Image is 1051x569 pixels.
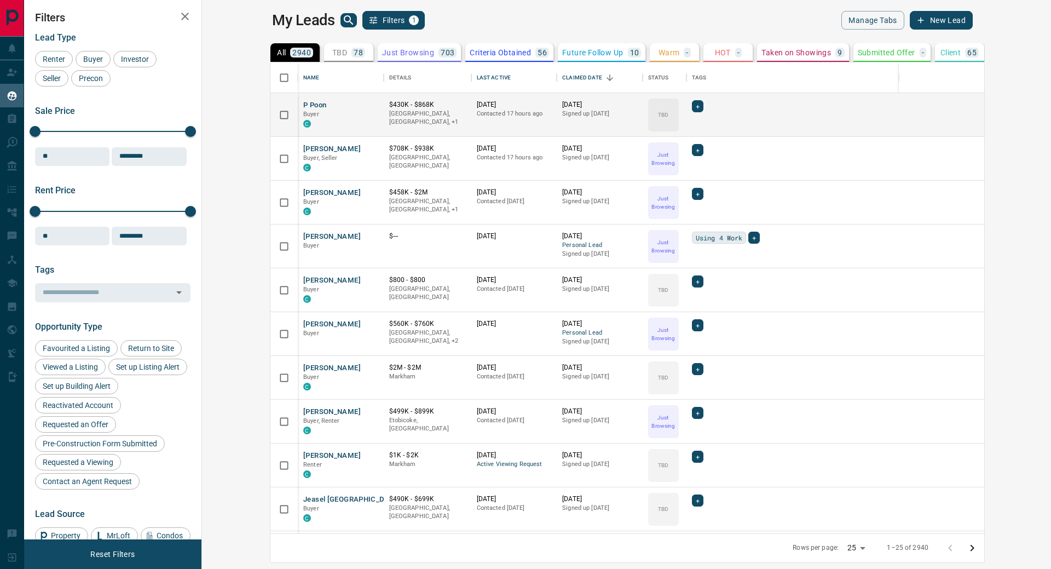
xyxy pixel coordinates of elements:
[562,241,637,250] span: Personal Lead
[35,378,118,394] div: Set up Building Alert
[562,329,637,338] span: Personal Lead
[303,295,311,303] div: condos.ca
[692,495,703,507] div: +
[112,363,183,371] span: Set up Listing Alert
[303,470,311,478] div: condos.ca
[692,188,703,200] div: +
[39,477,136,486] span: Contact an Agent Request
[83,545,142,564] button: Reset Filters
[79,55,107,64] span: Buyer
[477,232,552,241] p: [DATE]
[362,11,425,30] button: Filters1
[961,537,983,559] button: Go to next page
[39,382,114,390] span: Set up Building Alert
[303,417,340,424] span: Buyer, Renter
[692,275,703,288] div: +
[562,460,637,469] p: Signed up [DATE]
[562,319,637,329] p: [DATE]
[696,451,700,462] span: +
[389,275,466,285] p: $800 - $800
[686,49,688,56] p: -
[35,359,106,375] div: Viewed a Listing
[658,505,668,513] p: TBD
[562,144,637,153] p: [DATE]
[696,364,700,375] span: +
[562,363,637,372] p: [DATE]
[303,495,401,505] button: Jeasel [GEOGRAPHIC_DATA]
[303,407,361,417] button: [PERSON_NAME]
[303,319,361,330] button: [PERSON_NAME]
[389,100,466,110] p: $430K - $868K
[477,110,552,118] p: Contacted 17 hours ago
[303,100,326,111] button: P Poon
[303,120,311,128] div: condos.ca
[910,11,973,30] button: New Lead
[303,451,361,461] button: [PERSON_NAME]
[303,154,338,162] span: Buyer, Seller
[477,100,552,110] p: [DATE]
[303,275,361,286] button: [PERSON_NAME]
[39,344,114,353] span: Favourited a Listing
[562,188,637,197] p: [DATE]
[477,407,552,416] p: [DATE]
[35,473,140,490] div: Contact an Agent Request
[752,232,756,243] span: +
[35,454,121,470] div: Requested a Viewing
[384,62,471,93] div: Details
[389,144,466,153] p: $708K - $938K
[303,198,319,205] span: Buyer
[658,461,668,469] p: TBD
[389,153,466,170] p: [GEOGRAPHIC_DATA], [GEOGRAPHIC_DATA]
[477,197,552,206] p: Contacted [DATE]
[562,250,637,258] p: Signed up [DATE]
[562,451,637,460] p: [DATE]
[39,420,112,429] span: Requested an Offer
[477,451,552,460] p: [DATE]
[76,51,111,67] div: Buyer
[389,285,466,302] p: [GEOGRAPHIC_DATA], [GEOGRAPHIC_DATA]
[382,49,434,56] p: Just Browsing
[340,13,357,27] button: search button
[35,321,102,332] span: Opportunity Type
[692,319,703,331] div: +
[71,70,111,87] div: Precon
[557,62,643,93] div: Claimed Date
[562,275,637,285] p: [DATE]
[39,55,69,64] span: Renter
[303,232,361,242] button: [PERSON_NAME]
[477,275,552,285] p: [DATE]
[108,359,187,375] div: Set up Listing Alert
[649,151,678,167] p: Just Browsing
[477,504,552,513] p: Contacted [DATE]
[696,101,700,112] span: +
[389,460,466,469] p: Markham
[91,527,138,544] div: MrLoft
[303,144,361,154] button: [PERSON_NAME]
[643,62,686,93] div: Status
[841,11,904,30] button: Manage Tabs
[35,185,76,196] span: Rent Price
[35,435,165,452] div: Pre-Construction Form Submitted
[477,416,552,425] p: Contacted [DATE]
[692,100,703,112] div: +
[303,208,311,215] div: condos.ca
[648,62,669,93] div: Status
[303,62,320,93] div: Name
[562,407,637,416] p: [DATE]
[389,372,466,381] p: Markham
[562,197,637,206] p: Signed up [DATE]
[141,527,190,544] div: Condos
[277,49,286,56] p: All
[389,504,466,521] p: [GEOGRAPHIC_DATA], [GEOGRAPHIC_DATA]
[303,461,322,468] span: Renter
[562,495,637,504] p: [DATE]
[477,188,552,197] p: [DATE]
[389,197,466,214] p: Toronto
[39,439,161,448] span: Pre-Construction Form Submitted
[303,111,319,118] span: Buyer
[715,49,731,56] p: HOT
[658,111,668,119] p: TBD
[39,458,117,467] span: Requested a Viewing
[332,49,347,56] p: TBD
[389,363,466,372] p: $2M - $2M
